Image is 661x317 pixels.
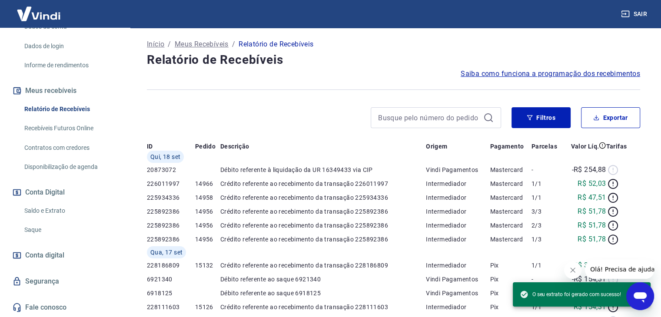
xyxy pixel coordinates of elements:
p: 1/1 [531,179,563,188]
p: Mastercard [490,165,531,174]
p: 1/1 [531,193,563,202]
p: Crédito referente ao recebimento da transação 226011997 [220,179,426,188]
p: Pix [490,261,531,270]
p: Mastercard [490,207,531,216]
p: Crédito referente ao recebimento da transação 228186809 [220,261,426,270]
a: Disponibilização de agenda [21,158,120,176]
p: ID [147,142,153,151]
p: Vindi Pagamentos [426,165,490,174]
p: -R$ 154,31 [571,274,606,284]
p: 225892386 [147,235,195,244]
p: 15126 [195,303,220,311]
button: Sair [619,6,651,22]
button: Conta Digital [10,183,120,202]
a: Conta digital [10,246,120,265]
p: 228111603 [147,303,195,311]
p: 228186809 [147,261,195,270]
p: 226011997 [147,179,195,188]
p: 225892386 [147,221,195,230]
p: Intermediador [426,221,490,230]
p: 14958 [195,193,220,202]
p: R$ 51,78 [578,206,606,217]
p: Origem [426,142,447,151]
p: Vindi Pagamentos [426,275,490,284]
img: Vindi [10,0,67,27]
p: 225892386 [147,207,195,216]
iframe: Fechar mensagem [564,261,581,279]
p: Intermediador [426,193,490,202]
h4: Relatório de Recebíveis [147,51,640,69]
p: / [168,39,171,50]
p: 14956 [195,207,220,216]
p: Tarifas [606,142,627,151]
p: 14956 [195,221,220,230]
p: 15132 [195,261,220,270]
p: / [232,39,235,50]
a: Contratos com credores [21,139,120,157]
p: Pix [490,303,531,311]
button: Filtros [512,107,571,128]
p: - [531,165,563,174]
p: 14966 [195,179,220,188]
p: R$ 47,51 [578,192,606,203]
p: Débito referente ao saque 6921340 [220,275,426,284]
p: Crédito referente ao recebimento da transação 225892386 [220,235,426,244]
p: 1/3 [531,235,563,244]
a: Fale conosco [10,298,120,317]
a: Saiba como funciona a programação dos recebimentos [461,69,640,79]
p: R$ 52,03 [578,178,606,189]
p: Pagamento [490,142,524,151]
span: Qua, 17 set [150,248,183,257]
p: Intermediador [426,235,490,244]
p: 1/1 [531,261,563,270]
p: 20873072 [147,165,195,174]
p: Pix [490,275,531,284]
a: Informe de rendimentos [21,56,120,74]
a: Segurança [10,272,120,291]
button: Meus recebíveis [10,81,120,100]
p: 225934336 [147,193,195,202]
p: Intermediador [426,303,490,311]
input: Busque pelo número do pedido [378,111,480,124]
p: 14956 [195,235,220,244]
p: Vindi Pagamentos [426,289,490,297]
span: Conta digital [25,249,64,261]
a: Relatório de Recebíveis [21,100,120,118]
p: 1/1 [531,303,563,311]
iframe: Mensagem da empresa [585,260,654,279]
p: Relatório de Recebíveis [239,39,313,50]
a: Recebíveis Futuros Online [21,119,120,137]
p: Intermediador [426,207,490,216]
p: Valor Líq. [571,142,599,151]
p: Débito referente à liquidação da UR 16349433 via CIP [220,165,426,174]
p: 2/3 [531,221,563,230]
p: R$ 154,31 [574,302,606,312]
iframe: Botão para abrir a janela de mensagens [626,282,654,310]
a: Saque [21,221,120,239]
p: R$ 51,78 [578,234,606,244]
span: Qui, 18 set [150,152,180,161]
p: Intermediador [426,179,490,188]
p: Crédito referente ao recebimento da transação 225892386 [220,221,426,230]
a: Dados de login [21,37,120,55]
p: Pedido [195,142,216,151]
p: R$ 51,78 [578,220,606,231]
p: Descrição [220,142,249,151]
a: Meus Recebíveis [175,39,229,50]
a: Início [147,39,164,50]
p: Pix [490,289,531,297]
p: Crédito referente ao recebimento da transação 228111603 [220,303,426,311]
p: Mastercard [490,235,531,244]
span: O seu extrato foi gerado com sucesso! [520,290,621,299]
p: 6921340 [147,275,195,284]
p: Parcelas [531,142,557,151]
button: Exportar [581,107,640,128]
p: - [531,275,563,284]
p: 6918125 [147,289,195,297]
p: -R$ 254,88 [571,165,606,175]
p: Mastercard [490,193,531,202]
p: Mastercard [490,179,531,188]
